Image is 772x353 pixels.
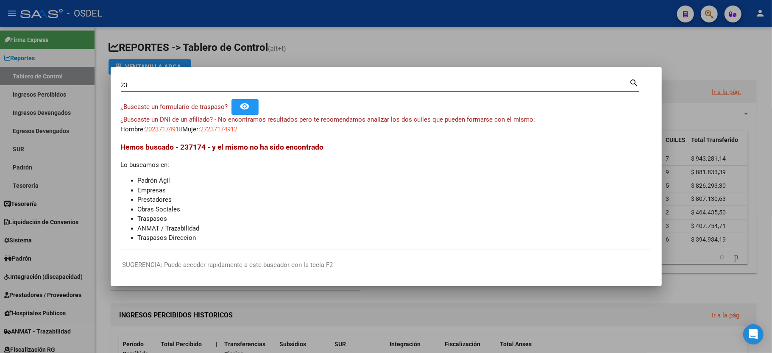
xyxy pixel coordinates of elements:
div: Lo buscamos en: [121,142,652,243]
li: Traspasos Direccion [138,233,652,243]
li: ANMAT / Trazabilidad [138,224,652,233]
span: Hemos buscado - 237174 - y el mismo no ha sido encontrado [121,143,324,151]
li: Empresas [138,186,652,195]
p: -SUGERENCIA: Puede acceder rapidamente a este buscador con la tecla F2- [121,260,652,270]
span: ¿Buscaste un formulario de traspaso? - [121,103,231,111]
div: Open Intercom Messenger [743,324,764,345]
li: Padrón Ágil [138,176,652,186]
li: Obras Sociales [138,205,652,214]
span: 27237174912 [201,125,238,133]
div: Hombre: Mujer: [121,115,652,134]
li: Traspasos [138,214,652,224]
mat-icon: search [630,77,639,87]
mat-icon: remove_red_eye [240,101,250,111]
li: Prestadores [138,195,652,205]
span: 20237174918 [145,125,183,133]
span: ¿Buscaste un DNI de un afiliado? - No encontramos resultados pero te recomendamos analizar los do... [121,116,535,123]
